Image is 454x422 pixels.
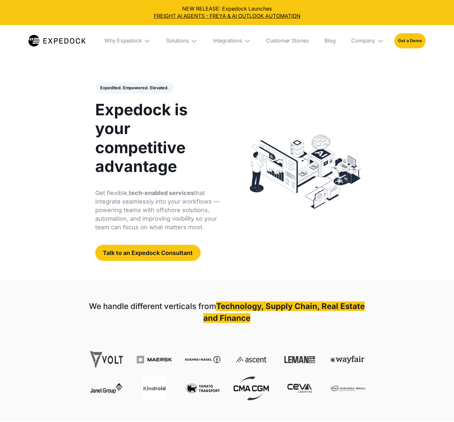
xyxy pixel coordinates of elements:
a: Get a Demo [394,33,426,48]
a: FREIGHT AI AGENTS - FREYA & AI OUTLOOK AUTOMATION [5,13,449,20]
div: NEW RELEASE: Expedock Launches [5,5,449,20]
div: Solutions [166,38,189,44]
strong: tech-enabled services [129,189,194,196]
div: Why Expedock [104,38,142,44]
div: Company [351,38,375,44]
div: Integrations [213,38,242,44]
h1: Expedock is your competitive advantage [95,100,220,176]
strong: Technology, Supply Chain, Real Estate and Finance [203,301,365,323]
p: Get flexible, that integrate seamlessly into your workflows — powering teams with offshore soluti... [95,189,220,232]
a: Blog [319,25,341,56]
strong: We handle different verticals from [89,301,216,311]
a: Talk to an Expedock Consultant [95,245,201,261]
a: Customer Stories [261,25,314,56]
